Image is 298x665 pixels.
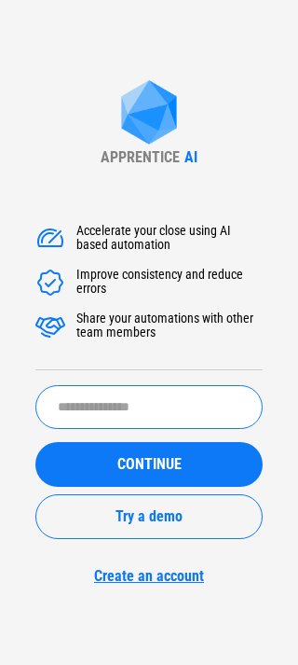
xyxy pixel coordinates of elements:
[76,312,263,341] div: Share your automations with other team members
[35,494,263,539] button: Try a demo
[35,224,65,254] img: Accelerate
[76,268,263,298] div: Improve consistency and reduce errors
[101,148,180,166] div: APPRENTICE
[115,509,183,524] span: Try a demo
[35,312,65,341] img: Accelerate
[112,80,186,148] img: Apprentice AI
[76,224,263,254] div: Accelerate your close using AI based automation
[184,148,197,166] div: AI
[117,457,182,472] span: CONTINUE
[35,442,263,487] button: CONTINUE
[35,268,65,298] img: Accelerate
[35,567,263,585] a: Create an account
